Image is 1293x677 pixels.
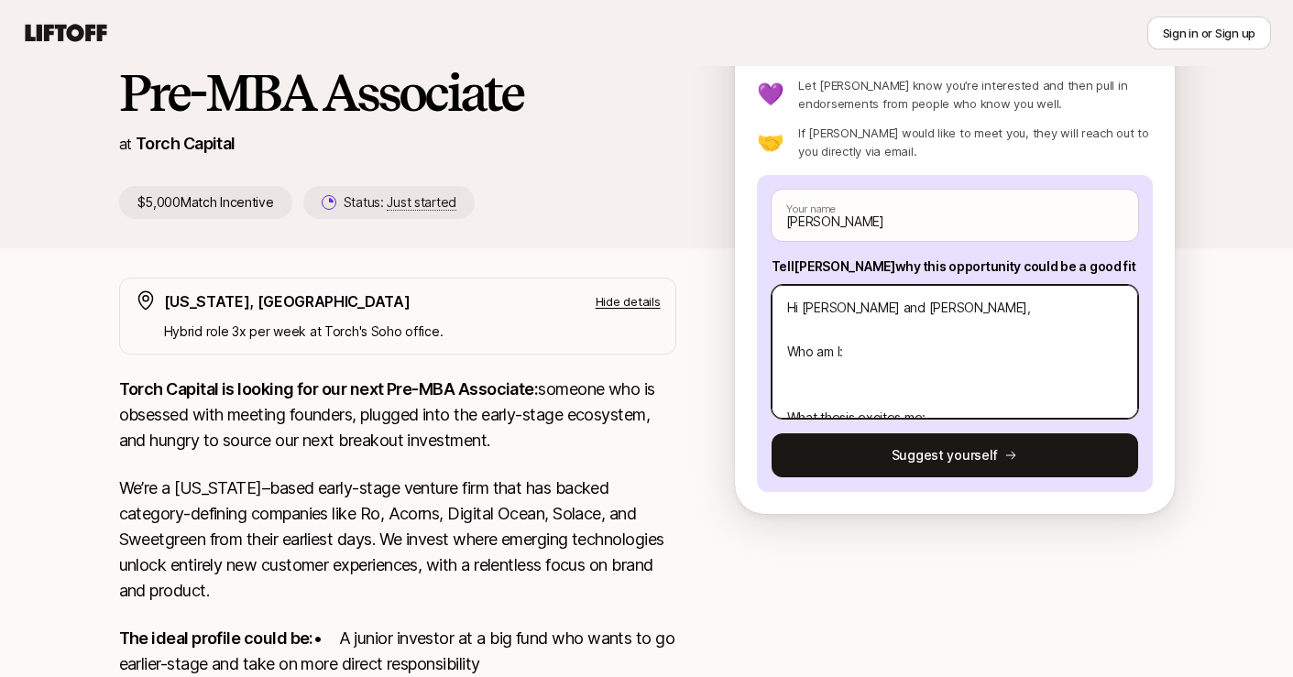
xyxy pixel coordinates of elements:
[772,433,1138,477] button: Suggest yourself
[164,289,411,313] p: [US_STATE], [GEOGRAPHIC_DATA]
[119,65,676,120] h1: Pre-MBA Associate
[798,124,1152,160] p: If [PERSON_NAME] would like to meet you, they will reach out to you directly via email.
[119,186,292,219] p: $5,000 Match Incentive
[757,131,784,153] p: 🤝
[136,134,236,153] a: Torch Capital
[119,475,676,604] p: We’re a [US_STATE]–based early-stage venture firm that has backed category-defining companies lik...
[798,76,1152,113] p: Let [PERSON_NAME] know you’re interested and then pull in endorsements from people who know you w...
[164,321,661,343] p: Hybrid role 3x per week at Torch's Soho office.
[119,379,539,399] strong: Torch Capital is looking for our next Pre-MBA Associate:
[119,132,132,156] p: at
[119,377,676,453] p: someone who is obsessed with meeting founders, plugged into the early-stage ecosystem, and hungry...
[772,256,1138,278] p: Tell [PERSON_NAME] why this opportunity could be a good fit
[119,628,313,648] strong: The ideal profile could be:
[757,83,784,105] p: 💜
[772,285,1138,419] textarea: Hi [PERSON_NAME] and [PERSON_NAME], Who am I: What thesis excites me: 3 top companies:
[387,194,456,211] span: Just started
[1147,16,1271,49] button: Sign in or Sign up
[596,292,661,311] p: Hide details
[344,191,456,213] p: Status:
